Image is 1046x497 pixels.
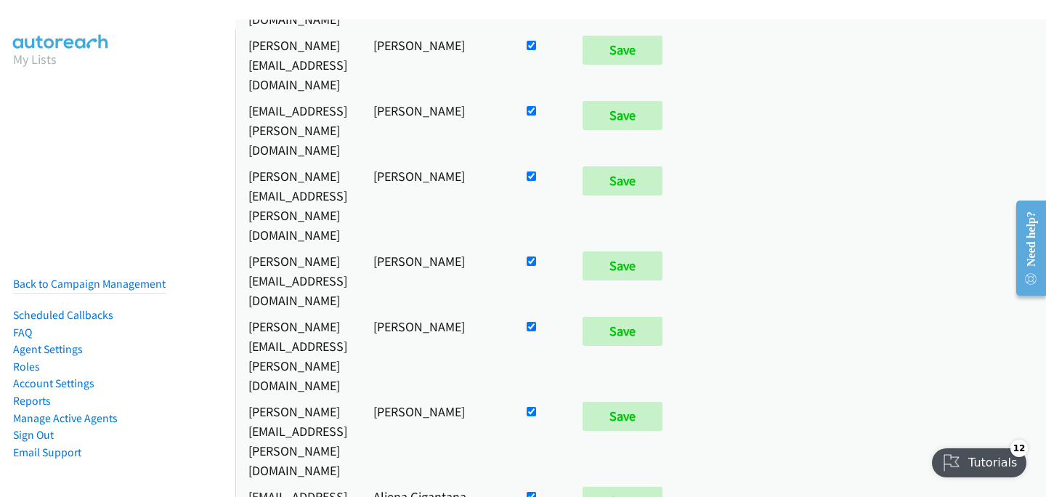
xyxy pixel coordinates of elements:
[360,313,511,398] td: [PERSON_NAME]
[923,434,1035,486] iframe: Checklist
[583,36,662,65] input: Save
[235,313,360,398] td: [PERSON_NAME][EMAIL_ADDRESS][PERSON_NAME][DOMAIN_NAME]
[13,394,51,408] a: Reports
[583,402,662,431] input: Save
[13,51,57,68] a: My Lists
[235,163,360,248] td: [PERSON_NAME][EMAIL_ADDRESS][PERSON_NAME][DOMAIN_NAME]
[13,277,166,291] a: Back to Campaign Management
[235,248,360,313] td: [PERSON_NAME][EMAIL_ADDRESS][DOMAIN_NAME]
[360,32,511,97] td: [PERSON_NAME]
[1005,190,1046,306] iframe: Resource Center
[360,398,511,483] td: [PERSON_NAME]
[13,342,83,356] a: Agent Settings
[13,445,81,459] a: Email Support
[360,97,511,163] td: [PERSON_NAME]
[583,101,662,130] input: Save
[360,163,511,248] td: [PERSON_NAME]
[235,32,360,97] td: [PERSON_NAME][EMAIL_ADDRESS][DOMAIN_NAME]
[583,317,662,346] input: Save
[583,166,662,195] input: Save
[360,248,511,313] td: [PERSON_NAME]
[13,308,113,322] a: Scheduled Callbacks
[13,326,32,339] a: FAQ
[13,376,94,390] a: Account Settings
[583,251,662,280] input: Save
[13,428,54,442] a: Sign Out
[235,97,360,163] td: [EMAIL_ADDRESS][PERSON_NAME][DOMAIN_NAME]
[13,411,118,425] a: Manage Active Agents
[235,398,360,483] td: [PERSON_NAME][EMAIL_ADDRESS][PERSON_NAME][DOMAIN_NAME]
[13,360,40,373] a: Roles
